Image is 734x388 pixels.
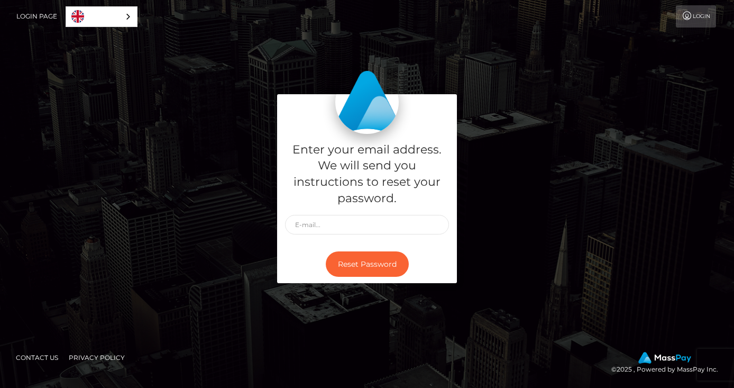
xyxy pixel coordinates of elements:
img: MassPay [638,352,691,364]
a: Privacy Policy [65,349,129,366]
input: E-mail... [285,215,449,234]
h5: Enter your email address. We will send you instructions to reset your password. [285,142,449,207]
div: © 2025 , Powered by MassPay Inc. [611,352,726,375]
a: Contact Us [12,349,62,366]
aside: Language selected: English [66,6,137,27]
a: English [66,7,137,26]
a: Login [676,5,716,28]
div: Language [66,6,137,27]
button: Reset Password [326,251,409,277]
a: Login Page [16,5,57,28]
img: MassPay Login [335,70,399,134]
